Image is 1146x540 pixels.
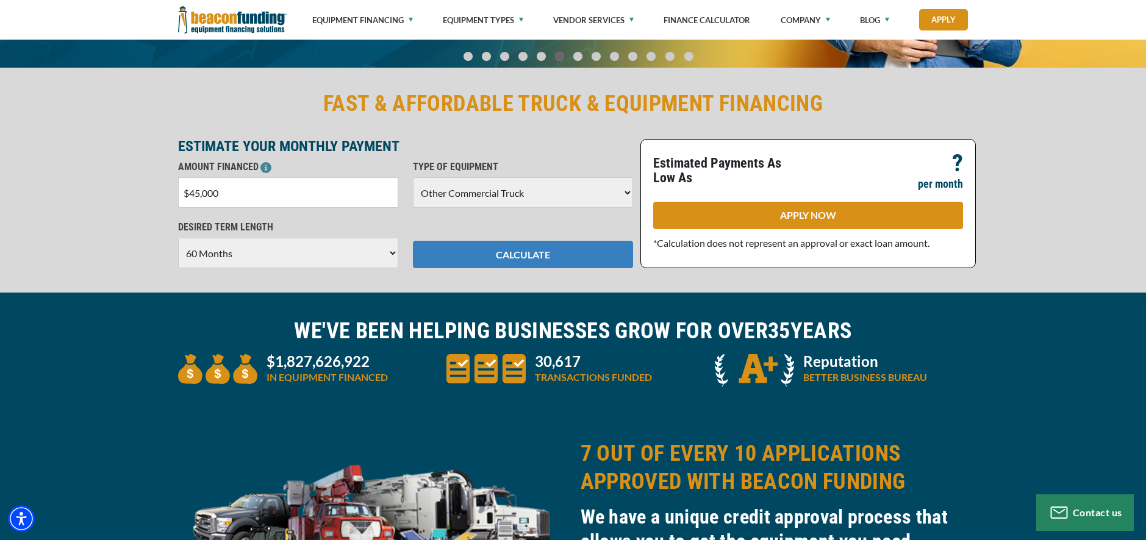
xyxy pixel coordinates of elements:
[413,160,633,174] p: TYPE OF EQUIPMENT
[919,9,968,30] a: Apply
[178,317,969,345] h2: WE'VE BEEN HELPING BUSINESSES GROW FOR OVER YEARS
[643,51,659,62] a: Go To Slide 10
[413,241,633,268] button: CALCULATE
[267,370,388,385] p: IN EQUIPMENT FINANCED
[803,370,927,385] p: BETTER BUSINESS BUREAU
[581,439,969,496] h2: 7 OUT OF EVERY 10 APPLICATIONS APPROVED WITH BEACON FUNDING
[552,51,567,62] a: Go To Slide 5
[497,51,512,62] a: Go To Slide 2
[535,370,652,385] p: TRANSACTIONS FUNDED
[535,354,652,369] p: 30,617
[803,354,927,369] p: Reputation
[178,90,969,118] h2: FAST & AFFORDABLE TRUCK & EQUIPMENT FINANCING
[178,354,257,384] img: three money bags to convey large amount of equipment financed
[178,139,633,154] p: ESTIMATE YOUR MONTHLY PAYMENT
[460,51,475,62] a: Go To Slide 0
[715,354,794,387] img: A + icon
[515,51,530,62] a: Go To Slide 3
[1036,494,1134,531] button: Contact us
[653,202,963,229] a: APPLY NOW
[607,51,621,62] a: Go To Slide 8
[479,51,493,62] a: Go To Slide 1
[8,505,35,532] div: Accessibility Menu
[178,220,398,235] p: DESIRED TERM LENGTH
[570,51,585,62] a: Go To Slide 6
[918,177,963,191] p: per month
[625,51,640,62] a: Go To Slide 9
[178,160,398,174] p: AMOUNT FINANCED
[446,354,526,383] img: three document icons to convery large amount of transactions funded
[267,354,388,369] p: $1,827,626,922
[768,318,790,344] span: 35
[534,51,548,62] a: Go To Slide 4
[681,51,697,62] a: Go To Slide 12
[178,177,398,208] input: $
[589,51,603,62] a: Go To Slide 7
[178,517,566,529] a: equipment collage
[653,237,929,249] span: *Calculation does not represent an approval or exact loan amount.
[662,51,678,62] a: Go To Slide 11
[952,156,963,171] p: ?
[653,156,801,185] p: Estimated Payments As Low As
[1073,506,1122,518] span: Contact us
